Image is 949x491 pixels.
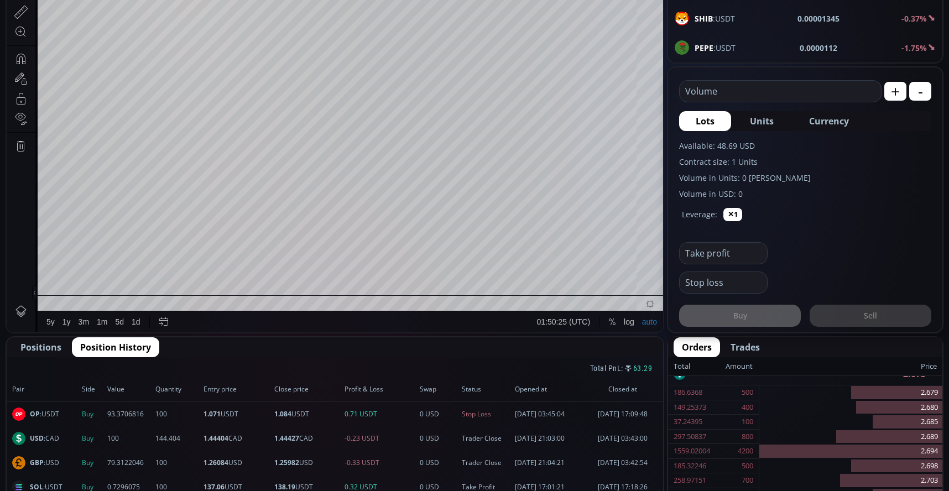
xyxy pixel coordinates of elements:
span: Opened at [515,384,585,394]
button: Positions [12,337,70,357]
span: Status [462,384,512,394]
div: Amount [726,359,753,374]
div: 1559.02004 [674,444,710,458]
b: 1.071 [204,409,221,419]
span: 93.3706816 [107,409,152,419]
span: Side [82,384,104,394]
b: 0.00001345 [797,13,839,24]
div: 258.97151 [674,473,706,488]
span: -0.33 USDT [345,458,416,468]
label: Available: 48.69 USD [679,140,931,152]
span: USDT [274,409,342,419]
span: Closed at [588,384,658,394]
div: 500 [742,459,753,473]
span: Positions [20,341,61,354]
div: O [150,27,156,35]
span: Trader Close [462,458,512,468]
div: 2.778 [183,27,201,35]
div: 2.675 [236,27,254,35]
span: Value [107,384,152,394]
div: 2.698 [759,459,942,474]
b: PEPE [695,43,713,53]
div: 149.25373 [674,400,706,415]
div: 2.669 [209,27,227,35]
span: 79.3122046 [107,458,152,468]
div: 37.24395 [674,415,702,429]
span: 0 USD [420,409,458,419]
div: 297.50837 [674,430,706,444]
span: CAD [274,433,342,443]
div: 30 m [92,6,107,15]
b: 1.26084 [204,458,228,467]
span: Currency [809,114,849,128]
label: Contract size: 1 Units [679,156,931,168]
span: Buy [82,458,104,468]
b: 0.0000112 [800,42,837,54]
div: Berachain [76,25,123,35]
label: Volume in Units: 0 [PERSON_NAME] [679,172,931,184]
button: Lots [679,111,731,131]
span: [DATE] 03:45:04 [515,409,585,419]
div: Volume [36,40,60,48]
span: Position History [80,341,151,354]
span: Close price [274,384,342,394]
span: Buy [82,433,104,443]
b: 1.25982 [274,458,299,467]
div: 2.759 [157,27,175,35]
div: 2.689 [759,430,942,445]
span: [DATE] 21:04:21 [515,458,585,468]
span: Quantity [155,384,200,394]
span: -0.23 USDT [345,433,416,443]
span: 100 [107,433,152,443]
span: Pair [12,384,79,394]
label: Leverage: [682,208,717,220]
b: -0.37% [901,13,927,24]
span: [DATE] 03:42:54 [588,458,658,468]
span: USD [204,458,271,468]
span: [DATE] 03:43:00 [588,433,658,443]
b: GBP [30,458,44,467]
div: −0.084 (−3.04%) [258,27,311,35]
div:  [10,148,19,158]
div: 700 [742,473,753,488]
span: CAD [204,433,271,443]
div: 186.6368 [674,385,702,400]
div: Price [753,359,937,374]
b: 1.44427 [274,433,299,443]
span: [DATE] 21:03:00 [515,433,585,443]
div: 400 [742,400,753,415]
span: :USDT [695,13,735,24]
b: 1.084 [274,409,291,419]
div: 100 [742,415,753,429]
span: Orders [682,341,712,354]
button: Position History [72,337,159,357]
span: :USDT [695,42,736,54]
span: USDT [204,409,271,419]
span: Entry price [204,384,271,394]
span: 144.404 [155,433,200,443]
b: USD [30,433,44,443]
div: 2.703 [759,473,942,488]
span: [DATE] 17:09:48 [588,409,658,419]
button: Trades [722,337,768,357]
div: Hide Drawings Toolbar [25,453,30,468]
button: - [909,82,931,101]
span: Trader Close [462,433,512,443]
b: 1.44404 [204,433,228,443]
span: Stop Loss [462,409,512,419]
div: 2.680 [759,400,942,415]
span: :USDT [30,409,59,419]
span: Units [750,114,774,128]
span: 0 USD [420,458,458,468]
span: USD [274,458,342,468]
span: Buy [82,409,104,419]
div: Total [674,359,726,374]
div: 2.694 [759,444,942,459]
b: -1.75% [901,43,927,53]
span: 100 [155,458,200,468]
div: 2.685 [759,415,942,430]
div: 185.32246 [674,459,706,473]
span: 63.29 [633,363,653,374]
div: 30 [60,25,77,35]
span: :CAD [30,433,59,443]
